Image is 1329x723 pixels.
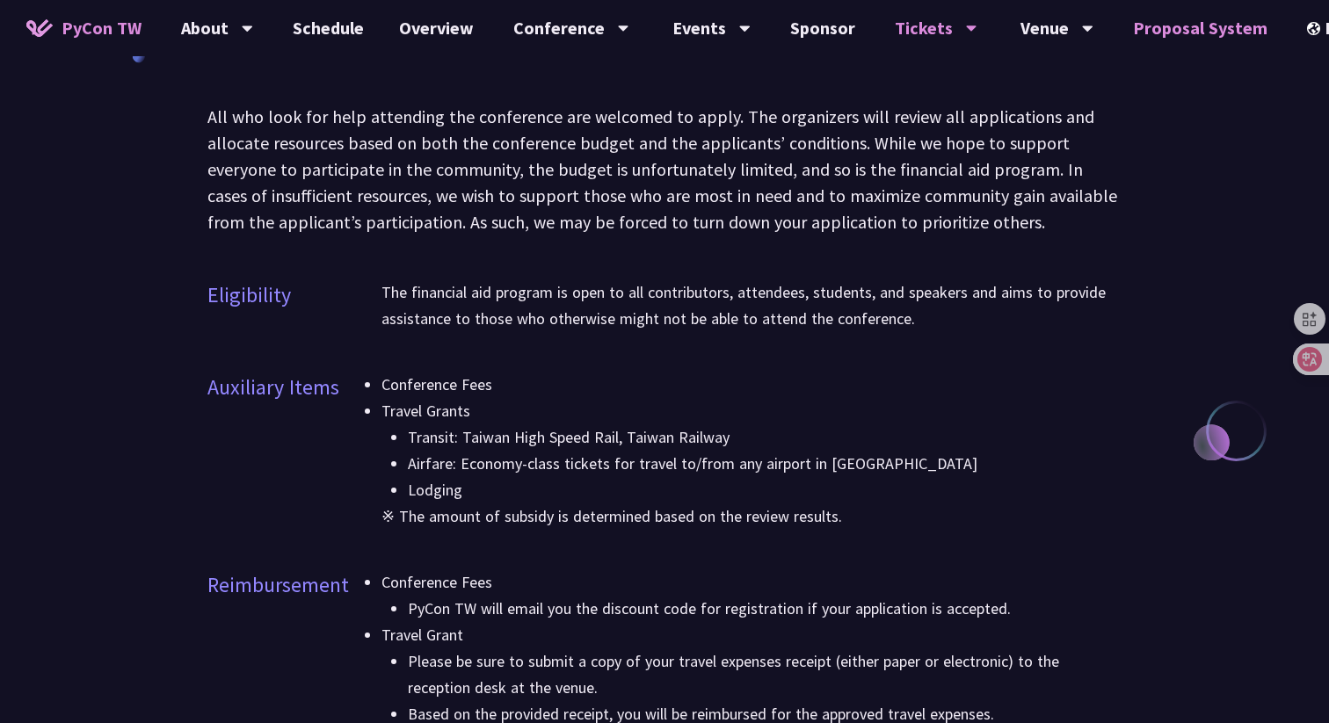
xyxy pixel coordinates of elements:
p: The financial aid program is open to all contributors, attendees, students, and speakers and aims... [381,279,1122,332]
li: Airfare: Economy-class tickets for travel to/from any airport in [GEOGRAPHIC_DATA] [408,451,1122,477]
img: Locale Icon [1307,22,1325,35]
li: Conference Fees [381,569,1122,622]
li: Travel Grants [381,398,1122,503]
li: Lodging [408,477,1122,503]
span: PyCon TW [62,15,142,41]
li: PyCon TW will email you the discount code for registration if your application is accepted. [408,596,1122,622]
p: Auxiliary Items [207,372,339,403]
p: Eligibility [207,279,291,311]
li: Transit: Taiwan High Speed Rail, Taiwan Railway [408,424,1122,451]
div: All who look for help attending the conference are welcomed to apply. The organizers will review ... [207,104,1122,235]
img: Home icon of PyCon TW 2025 [26,19,53,37]
p: ※ The amount of subsidy is determined based on the review results. [381,503,1122,530]
li: Conference Fees [381,372,1122,398]
p: Reimbursement [207,569,349,601]
a: PyCon TW [9,6,159,50]
li: Please be sure to submit a copy of your travel expenses receipt (either paper or electronic) to t... [408,648,1122,701]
